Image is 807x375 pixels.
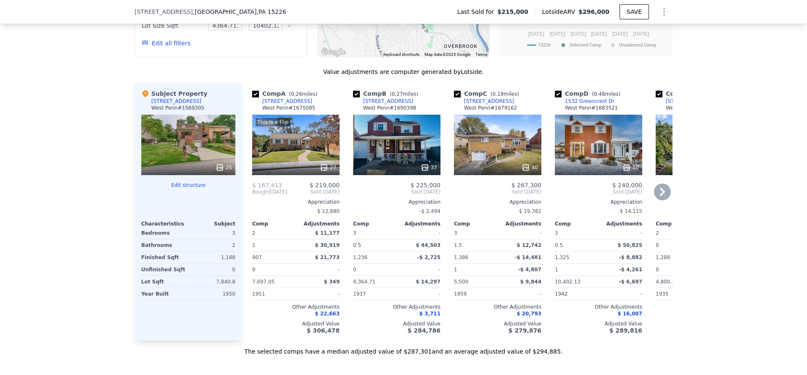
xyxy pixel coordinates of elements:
text: [DATE] [570,31,586,37]
span: -$ 4,807 [518,267,541,273]
div: This is a Flip [256,118,290,126]
div: West Penn # 1675085 [262,105,315,111]
div: Bathrooms [141,239,187,251]
div: Comp [656,220,699,227]
span: 3 [353,230,356,236]
div: Adjusted Value [656,320,743,327]
div: 1951 [252,288,294,300]
span: $ 284,786 [408,327,440,334]
div: 2 [190,239,235,251]
div: Characteristics [141,220,188,227]
div: - [600,227,642,239]
div: 1.5 [454,239,496,251]
div: 3 [190,227,235,239]
div: Adjustments [498,220,541,227]
div: Comp E [656,89,724,98]
div: - [499,227,541,239]
div: Adjusted Value [353,320,440,327]
div: Adjusted Value [454,320,541,327]
button: SAVE [620,4,649,19]
text: [DATE] [528,31,544,37]
div: Appreciation [353,199,440,205]
span: Sold [DATE] [555,189,642,195]
img: Google [319,47,347,58]
div: Adjusted Value [252,320,340,327]
span: $296,000 [578,8,609,15]
span: ( miles) [588,91,624,97]
span: $ 267,300 [512,182,541,189]
span: $ 3,711 [419,311,440,317]
span: 0.19 [492,91,504,97]
div: Lot Size Sqft [142,20,203,31]
div: The selected comps have a median adjusted value of $287,301 and an average adjusted value of $294... [134,341,672,356]
span: 2 [252,230,256,236]
div: Adjusted Value [555,320,642,327]
div: 1532 Greencrest Dr [565,98,614,105]
span: ( miles) [487,91,522,97]
span: $ 14,297 [416,279,440,285]
button: Keyboard shortcuts [383,52,419,58]
div: Finished Sqft [141,252,187,263]
div: 0.5 [353,239,395,251]
span: $ 44,503 [416,242,440,248]
span: $ 289,816 [609,327,642,334]
span: $ 20,793 [517,311,541,317]
span: $ 16,007 [617,311,642,317]
span: $ 14,115 [620,208,642,214]
div: Other Adjustments [353,304,440,310]
span: $ 306,478 [307,327,340,334]
span: -$ 6,697 [619,279,642,285]
span: 0.48 [594,91,605,97]
div: [STREET_ADDRESS] [363,98,413,105]
span: $ 21,773 [315,254,340,260]
div: 0.5 [555,239,597,251]
div: 27 [320,163,336,172]
span: $ 219,000 [310,182,340,189]
div: Adjustments [397,220,440,227]
span: $ 225,000 [411,182,440,189]
div: 1942 [555,288,597,300]
span: $ 9,844 [520,279,541,285]
div: Comp [555,220,599,227]
div: Comp C [454,89,522,98]
span: Bought [252,189,270,195]
span: -$ 2,494 [419,208,440,214]
span: 0.26 [291,91,302,97]
div: West Penn # 1679162 [464,105,517,111]
span: 1,386 [454,254,468,260]
a: Terms (opens in new tab) [475,52,487,57]
span: 3 [555,230,558,236]
div: West Penn # 1569305 [151,105,204,111]
div: Bedrooms [141,227,187,239]
span: 7,697.05 [252,279,274,285]
div: Comp A [252,89,321,98]
span: 2 [656,230,659,236]
div: Subject Property [141,89,207,98]
div: Comp [454,220,498,227]
button: Edit all filters [142,39,190,47]
text: [DATE] [633,31,649,37]
text: [DATE] [591,31,607,37]
div: West Penn # 1690398 [363,105,416,111]
div: 37 [421,163,437,172]
a: [STREET_ADDRESS] [252,98,312,105]
div: 25 [216,163,232,172]
div: 50 [622,163,639,172]
span: ( miles) [386,91,422,97]
span: $ 11,177 [315,230,340,236]
span: [STREET_ADDRESS] [134,8,193,16]
div: 7,840.8 [190,276,235,288]
span: 5,500 [454,279,468,285]
span: Sold [DATE] [353,189,440,195]
a: Open this area in Google Maps (opens a new window) [319,47,347,58]
div: Comp B [353,89,422,98]
text: Unselected Comp [619,42,656,48]
button: Edit structure [141,182,235,189]
span: $ 240,000 [612,182,642,189]
span: 907 [252,254,262,260]
div: Other Adjustments [656,304,743,310]
span: Sold [DATE] [454,189,541,195]
span: $ 12,742 [517,242,541,248]
span: ( miles) [285,91,321,97]
div: Comp [252,220,296,227]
